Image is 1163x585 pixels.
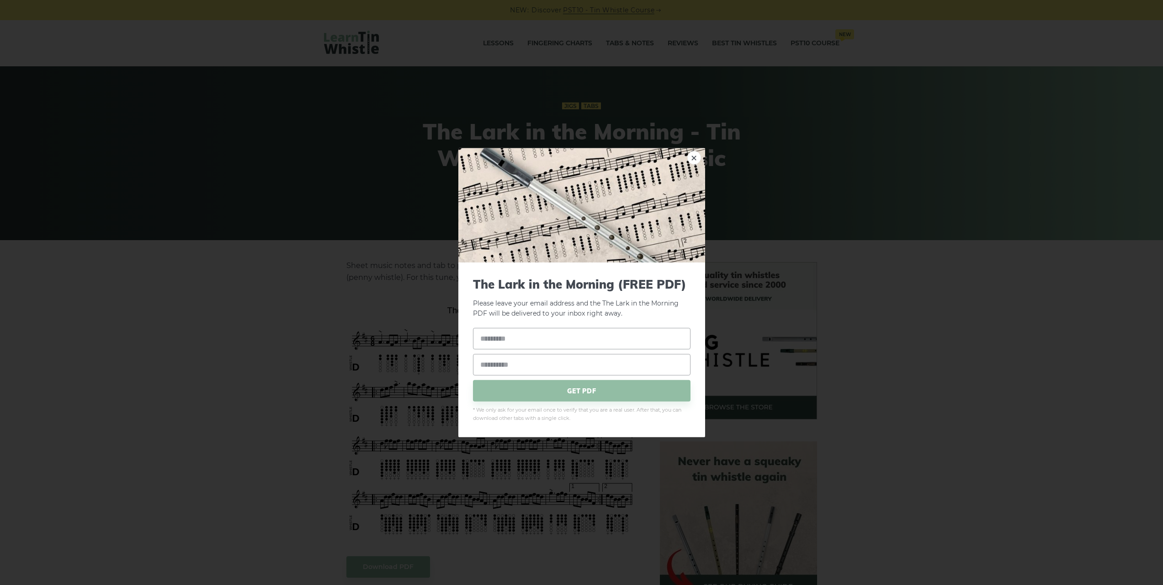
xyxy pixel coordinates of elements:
span: GET PDF [473,380,690,402]
p: Please leave your email address and the The Lark in the Morning PDF will be delivered to your inb... [473,277,690,319]
a: × [687,150,701,164]
span: The Lark in the Morning (FREE PDF) [473,277,690,291]
img: Tin Whistle Tab Preview [458,148,705,262]
span: * We only ask for your email once to verify that you are a real user. After that, you can downloa... [473,406,690,423]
